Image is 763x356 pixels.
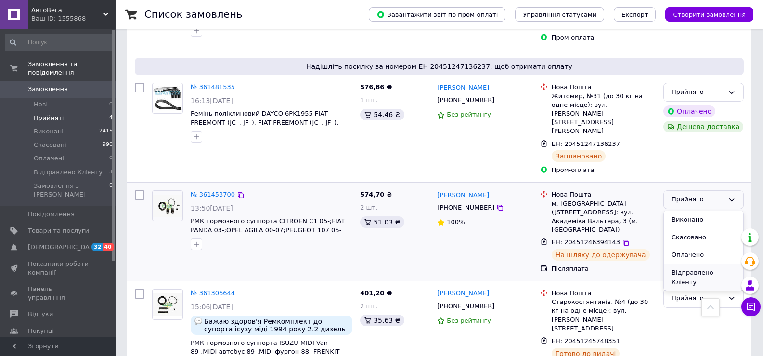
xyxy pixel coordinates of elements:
[664,211,743,229] li: Виконано
[34,114,64,122] span: Прийняті
[360,109,404,120] div: 54.46 ₴
[109,154,113,163] span: 0
[191,83,235,91] a: № 361481535
[435,300,496,313] div: [PHONE_NUMBER]
[663,121,743,132] div: Дешева доставка
[109,114,113,122] span: 4
[672,195,724,205] div: Прийнято
[191,110,338,135] a: Ремінь поліклиновий DAYCO 6PK1955 FIAT FREEMONT (JC_, JF_), FIAT FREEMONT (JC_, JF_), FORD ESCORT...
[103,141,113,149] span: 990
[552,140,620,147] span: ЕН: 20451247136237
[109,168,113,177] span: 3
[552,298,656,333] div: Старокостянтинів, №4 (до 30 кг на одне місце): вул. [PERSON_NAME][STREET_ADDRESS]
[28,310,53,318] span: Відгуки
[28,243,99,251] span: [DEMOGRAPHIC_DATA]
[153,86,182,111] img: Фото товару
[437,83,489,92] a: [PERSON_NAME]
[5,34,114,51] input: Пошук
[552,190,656,199] div: Нова Пошта
[552,337,620,344] span: ЕН: 20451245748351
[34,141,66,149] span: Скасовані
[665,7,753,22] button: Створити замовлення
[360,83,392,91] span: 576,86 ₴
[28,260,89,277] span: Показники роботи компанії
[34,154,64,163] span: Оплачені
[552,199,656,235] div: м. [GEOGRAPHIC_DATA] ([STREET_ADDRESS]: вул. Академіка Вальтера, 3 (м. [GEOGRAPHIC_DATA])
[360,290,392,297] span: 401,20 ₴
[191,290,235,297] a: № 361306644
[523,11,596,18] span: Управління статусами
[152,83,183,114] a: Фото товару
[552,238,620,246] span: ЕН: 20451246394143
[369,7,505,22] button: Завантажити звіт по пром-оплаті
[552,83,656,92] div: Нова Пошта
[34,168,103,177] span: Відправлено Клієнту
[191,217,345,242] a: РМК тормозного суппорта CITROEN C1 05-;FIAT PANDA 03-;OPEL AGILA 00-07;PEUGEOT 107 05- FRENKIT 24...
[191,204,233,212] span: 13:50[DATE]
[31,6,103,14] span: АвтоВега
[28,285,89,302] span: Панель управління
[614,7,656,22] button: Експорт
[664,229,743,247] li: Скасовано
[552,92,656,136] div: Житомир, №31 (до 30 кг на одне місце): вул. [PERSON_NAME][STREET_ADDRESS][PERSON_NAME]
[672,293,724,303] div: Прийнято
[34,127,64,136] span: Виконані
[552,150,606,162] div: Заплановано
[191,303,233,311] span: 15:06[DATE]
[360,204,377,211] span: 2 шт.
[656,11,753,18] a: Створити замовлення
[28,60,116,77] span: Замовлення та повідомлення
[28,226,89,235] span: Товари та послуги
[360,216,404,228] div: 51.03 ₴
[664,246,743,264] li: Оплачено
[153,195,182,217] img: Фото товару
[447,317,491,324] span: Без рейтингу
[144,9,242,20] h1: Список замовлень
[152,190,183,221] a: Фото товару
[191,97,233,105] span: 16:13[DATE]
[437,191,489,200] a: [PERSON_NAME]
[360,303,377,310] span: 2 шт.
[663,105,715,117] div: Оплачено
[376,10,498,19] span: Завантажити звіт по пром-оплаті
[437,289,489,298] a: [PERSON_NAME]
[552,249,650,261] div: На шляху до одержувача
[28,85,68,93] span: Замовлення
[552,166,656,174] div: Пром-оплата
[435,201,496,214] div: [PHONE_NUMBER]
[139,62,740,71] span: Надішліть посилку за номером ЕН 20451247136237, щоб отримати оплату
[741,297,761,316] button: Чат з покупцем
[672,87,724,97] div: Прийнято
[447,218,465,225] span: 100%
[34,100,48,109] span: Нові
[673,11,746,18] span: Створити замовлення
[360,96,377,104] span: 1 шт.
[191,191,235,198] a: № 361453700
[152,289,183,320] a: Фото товару
[99,127,113,136] span: 2415
[91,243,103,251] span: 32
[360,191,392,198] span: 574,70 ₴
[28,210,75,219] span: Повідомлення
[447,111,491,118] span: Без рейтингу
[621,11,648,18] span: Експорт
[204,317,349,333] span: Бажаю здоров'я Ремкомплект до супорта ісузу міді 1994 року 2.2 дизель
[515,7,604,22] button: Управління статусами
[109,182,113,199] span: 0
[34,182,109,199] span: Замовлення з [PERSON_NAME]
[552,33,656,42] div: Пром-оплата
[103,243,114,251] span: 40
[28,327,54,335] span: Покупці
[552,264,656,273] div: Післяплата
[552,289,656,298] div: Нова Пошта
[153,293,182,316] img: Фото товару
[31,14,116,23] div: Ваш ID: 1555868
[360,315,404,326] div: 35.63 ₴
[435,94,496,106] div: [PHONE_NUMBER]
[664,264,743,291] li: Відправлено Клієнту
[194,317,202,325] img: :speech_balloon:
[109,100,113,109] span: 0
